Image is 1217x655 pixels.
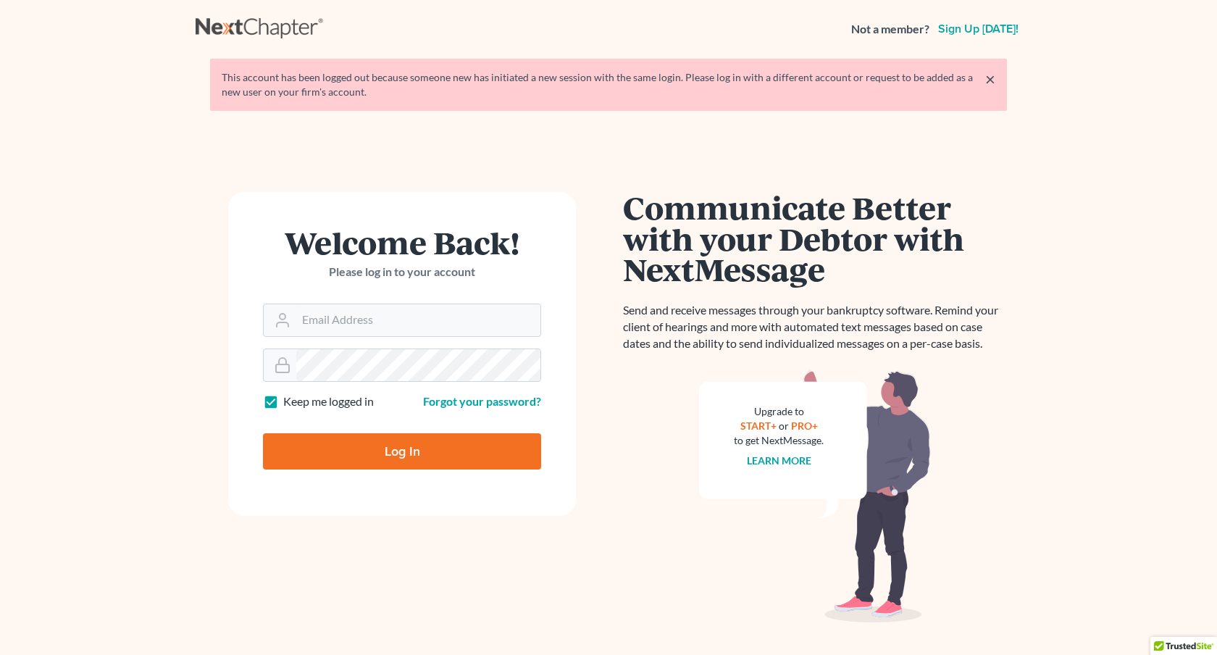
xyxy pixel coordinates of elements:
[222,70,995,99] div: This account has been logged out because someone new has initiated a new session with the same lo...
[734,433,824,448] div: to get NextMessage.
[423,394,541,408] a: Forgot your password?
[740,420,777,432] a: START+
[791,420,818,432] a: PRO+
[623,302,1007,352] p: Send and receive messages through your bankruptcy software. Remind your client of hearings and mo...
[699,370,931,623] img: nextmessage_bg-59042aed3d76b12b5cd301f8e5b87938c9018125f34e5fa2b7a6b67550977c72.svg
[623,192,1007,285] h1: Communicate Better with your Debtor with NextMessage
[779,420,789,432] span: or
[734,404,824,419] div: Upgrade to
[263,227,541,258] h1: Welcome Back!
[283,393,374,410] label: Keep me logged in
[263,433,541,470] input: Log In
[747,454,811,467] a: Learn more
[263,264,541,280] p: Please log in to your account
[985,70,995,88] a: ×
[851,21,929,38] strong: Not a member?
[296,304,540,336] input: Email Address
[935,23,1021,35] a: Sign up [DATE]!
